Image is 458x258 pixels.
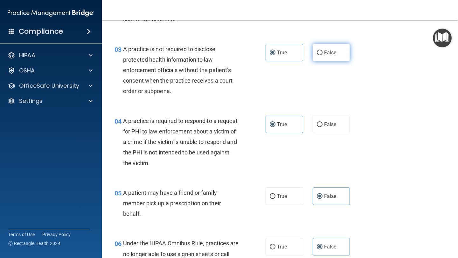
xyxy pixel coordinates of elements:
[8,240,60,247] span: Ⓒ Rectangle Health 2024
[123,46,232,95] span: A practice is not required to disclose protected health information to law enforcement officials ...
[270,245,275,249] input: True
[270,122,275,127] input: True
[324,50,337,56] span: False
[19,67,35,74] p: OSHA
[317,122,323,127] input: False
[19,51,35,59] p: HIPAA
[42,231,71,238] a: Privacy Policy
[324,121,337,127] span: False
[19,27,63,36] h4: Compliance
[114,240,121,248] span: 06
[324,193,337,199] span: False
[324,244,337,250] span: False
[8,97,93,105] a: Settings
[8,67,93,74] a: OSHA
[277,50,287,56] span: True
[317,194,323,199] input: False
[277,244,287,250] span: True
[123,189,221,217] span: A patient may have a friend or family member pick up a prescription on their behalf.
[19,82,79,90] p: OfficeSafe University
[277,121,287,127] span: True
[19,97,43,105] p: Settings
[317,245,323,249] input: False
[277,193,287,199] span: True
[8,231,35,238] a: Terms of Use
[317,51,323,55] input: False
[8,7,94,19] img: PMB logo
[123,118,238,166] span: A practice is required to respond to a request for PHI to law enforcement about a victim of a cri...
[433,29,452,47] button: Open Resource Center
[270,51,275,55] input: True
[114,118,121,125] span: 04
[114,46,121,53] span: 03
[8,82,93,90] a: OfficeSafe University
[114,189,121,197] span: 05
[270,194,275,199] input: True
[8,51,93,59] a: HIPAA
